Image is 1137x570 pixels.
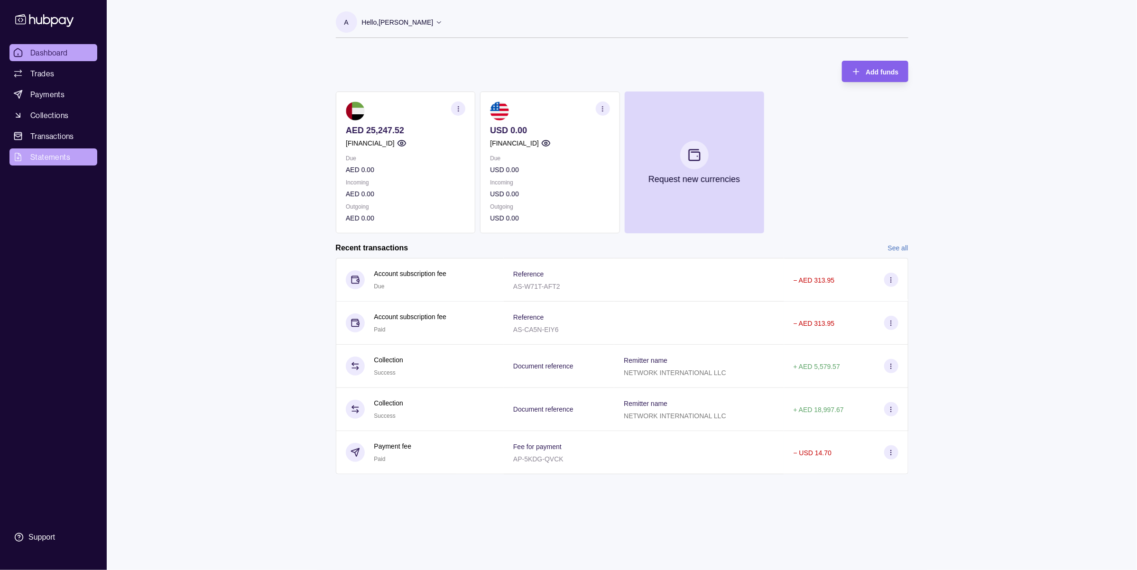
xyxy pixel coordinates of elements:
p: USD 0.00 [490,125,610,136]
p: Outgoing [346,202,465,212]
p: Due [490,153,610,164]
button: Request new currencies [624,92,764,233]
p: AED 0.00 [346,213,465,223]
p: [FINANCIAL_ID] [346,138,395,148]
span: Paid [374,326,386,333]
button: Add funds [842,61,908,82]
p: Incoming [490,177,610,188]
p: AP-5KDG-QVCK [513,455,564,463]
span: Payments [30,89,65,100]
span: Add funds [866,68,898,76]
p: + AED 5,579.57 [794,363,840,370]
a: Statements [9,148,97,165]
p: − AED 313.95 [794,320,835,327]
h2: Recent transactions [336,243,408,253]
span: Transactions [30,130,74,142]
span: Trades [30,68,54,79]
span: Paid [374,456,386,462]
a: Support [9,527,97,547]
span: Dashboard [30,47,68,58]
a: Payments [9,86,97,103]
div: Support [28,532,55,542]
p: Outgoing [490,202,610,212]
p: Payment fee [374,441,412,451]
p: USD 0.00 [490,213,610,223]
p: Collection [374,398,403,408]
p: AED 0.00 [346,165,465,175]
a: Trades [9,65,97,82]
a: See all [888,243,908,253]
p: USD 0.00 [490,165,610,175]
p: AED 25,247.52 [346,125,465,136]
p: [FINANCIAL_ID] [490,138,539,148]
p: Reference [513,313,544,321]
span: Due [374,283,385,290]
p: − AED 313.95 [794,276,835,284]
p: AS-CA5N-EIY6 [513,326,559,333]
p: Remitter name [624,400,667,407]
p: Collection [374,355,403,365]
p: Document reference [513,362,573,370]
p: Request new currencies [648,174,740,184]
p: Due [346,153,465,164]
p: NETWORK INTERNATIONAL LLC [624,369,726,377]
p: + AED 18,997.67 [794,406,844,414]
p: Document reference [513,405,573,413]
span: Success [374,413,396,419]
a: Transactions [9,128,97,145]
span: Statements [30,151,70,163]
a: Dashboard [9,44,97,61]
p: USD 0.00 [490,189,610,199]
p: NETWORK INTERNATIONAL LLC [624,412,726,420]
p: Account subscription fee [374,268,447,279]
p: AS-W71T-AFT2 [513,283,560,290]
p: − USD 14.70 [794,449,832,457]
img: ae [346,101,365,120]
span: Success [374,369,396,376]
p: Reference [513,270,544,278]
a: Collections [9,107,97,124]
p: Remitter name [624,357,667,364]
p: A [344,17,348,28]
p: Fee for payment [513,443,562,450]
img: us [490,101,509,120]
span: Collections [30,110,68,121]
p: Hello, [PERSON_NAME] [362,17,434,28]
p: Account subscription fee [374,312,447,322]
p: AED 0.00 [346,189,465,199]
p: Incoming [346,177,465,188]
